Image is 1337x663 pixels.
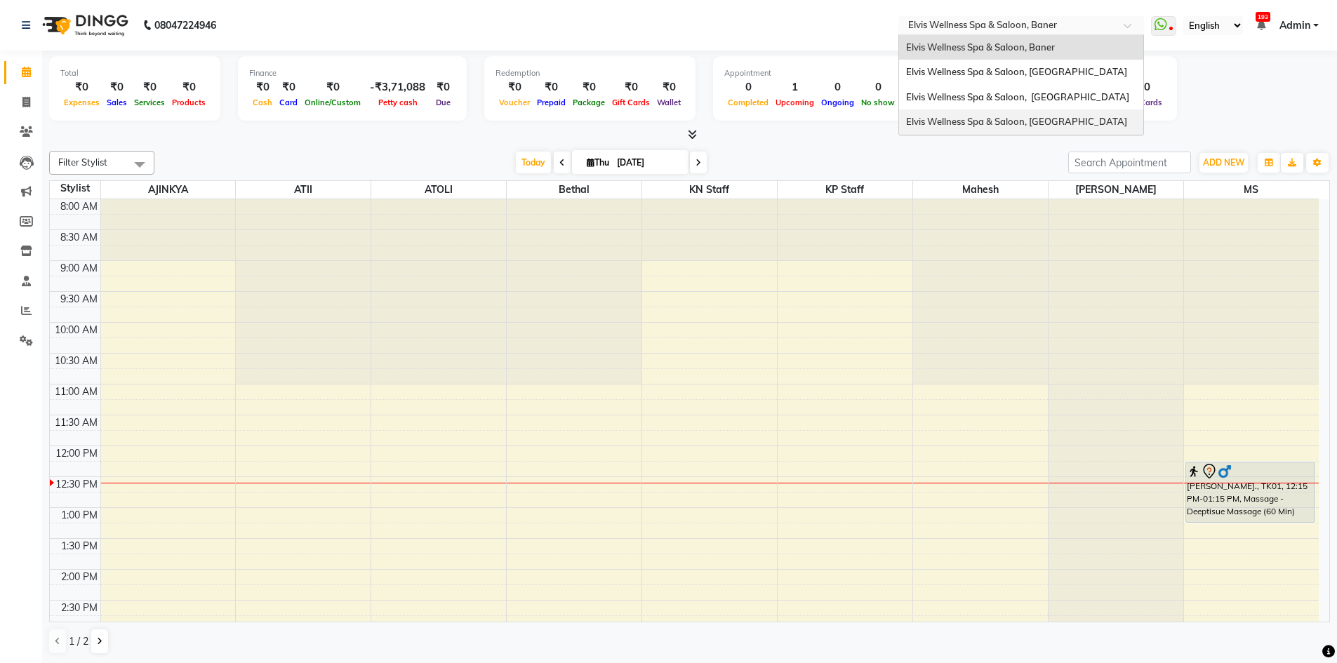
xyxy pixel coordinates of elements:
[58,508,100,523] div: 1:00 PM
[858,98,898,107] span: No show
[168,79,209,95] div: ₹0
[608,79,653,95] div: ₹0
[52,354,100,368] div: 10:30 AM
[101,181,236,199] span: AJINKYA
[58,156,107,168] span: Filter Stylist
[60,98,103,107] span: Expenses
[772,98,818,107] span: Upcoming
[583,157,613,168] span: Thu
[653,98,684,107] span: Wallet
[69,634,88,649] span: 1 / 2
[495,98,533,107] span: Voucher
[276,79,301,95] div: ₹0
[569,79,608,95] div: ₹0
[58,601,100,615] div: 2:30 PM
[898,34,1144,135] ng-dropdown-panel: Options list
[52,415,100,430] div: 11:30 AM
[613,152,683,173] input: 2025-09-04
[154,6,216,45] b: 08047224946
[1279,18,1310,33] span: Admin
[131,79,168,95] div: ₹0
[249,79,276,95] div: ₹0
[724,79,772,95] div: 0
[131,98,168,107] span: Services
[60,79,103,95] div: ₹0
[495,79,533,95] div: ₹0
[516,152,551,173] span: Today
[60,67,209,79] div: Total
[301,79,364,95] div: ₹0
[772,79,818,95] div: 1
[906,116,1127,127] span: Elvis Wellness Spa & Saloon, [GEOGRAPHIC_DATA]
[1203,157,1244,168] span: ADD NEW
[724,67,898,79] div: Appointment
[906,41,1055,53] span: Elvis Wellness Spa & Saloon, Baner
[778,181,912,199] span: KP Staff
[52,323,100,337] div: 10:00 AM
[906,66,1127,77] span: Elvis Wellness Spa & Saloon, [GEOGRAPHIC_DATA]
[249,67,455,79] div: Finance
[276,98,301,107] span: Card
[50,181,100,196] div: Stylist
[53,446,100,461] div: 12:00 PM
[642,181,777,199] span: KN Staff
[608,98,653,107] span: Gift Cards
[58,261,100,276] div: 9:00 AM
[431,79,455,95] div: ₹0
[1186,462,1315,522] div: [PERSON_NAME]., TK01, 12:15 PM-01:15 PM, Massage - Deeptisue Massage (60 Min)
[724,98,772,107] span: Completed
[818,79,858,95] div: 0
[1199,153,1248,173] button: ADD NEW
[906,91,1129,102] span: Elvis Wellness Spa & Saloon, [GEOGRAPHIC_DATA]
[1049,181,1183,199] span: [PERSON_NAME]
[533,98,569,107] span: Prepaid
[103,79,131,95] div: ₹0
[236,181,371,199] span: ATII
[507,181,641,199] span: Bethal
[58,292,100,307] div: 9:30 AM
[495,67,684,79] div: Redemption
[301,98,364,107] span: Online/Custom
[58,199,100,214] div: 8:00 AM
[58,230,100,245] div: 8:30 AM
[913,181,1048,199] span: Mahesh
[168,98,209,107] span: Products
[58,539,100,554] div: 1:30 PM
[1257,19,1265,32] a: 193
[53,477,100,492] div: 12:30 PM
[1184,181,1319,199] span: MS
[1068,152,1191,173] input: Search Appointment
[1256,12,1270,22] span: 193
[533,79,569,95] div: ₹0
[375,98,421,107] span: Petty cash
[818,98,858,107] span: Ongoing
[569,98,608,107] span: Package
[58,570,100,584] div: 2:00 PM
[36,6,132,45] img: logo
[364,79,431,95] div: -₹3,71,088
[52,384,100,399] div: 11:00 AM
[653,79,684,95] div: ₹0
[371,181,506,199] span: ATOLI
[249,98,276,107] span: Cash
[432,98,454,107] span: Due
[858,79,898,95] div: 0
[103,98,131,107] span: Sales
